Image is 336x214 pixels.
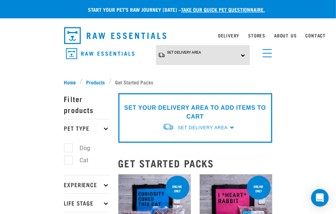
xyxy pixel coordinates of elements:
span: Set Delivery Area [178,125,228,130]
span: Set Delivery Area [167,50,201,54]
label: Dog [68,144,93,153]
a: Stores [248,34,265,37]
a: Home [64,78,80,86]
img: Raw Essentials Logo [66,48,134,59]
a: About Us [274,34,296,37]
nav: breadcrumbs [64,78,272,86]
a: Contact [306,34,326,37]
p: Life Stage [64,193,110,212]
div: online only [166,181,189,196]
p: Pet Type [64,119,110,137]
a: Products [82,78,109,86]
p: Filter products [64,90,110,119]
span: Products [86,78,105,86]
div: Open Intercom Messenger [311,189,329,207]
a: take our quick pet questionnaire. [181,8,265,11]
div: online only [247,181,271,196]
img: van-moving.png [162,123,174,131]
span: Home [64,78,76,86]
h2: Get Started Packs [118,157,272,169]
img: van-moving.png [158,52,165,58]
a: menu [259,45,272,58]
a: Delivery [218,34,239,37]
nav: dropdown navigation [58,24,278,47]
label: Cat [68,156,92,165]
p: Experience [64,175,110,193]
p: SET YOUR DELIVERY AREA TO ADD ITEMS TO CART [124,104,267,121]
img: Raw Essentials Logo [64,27,167,44]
